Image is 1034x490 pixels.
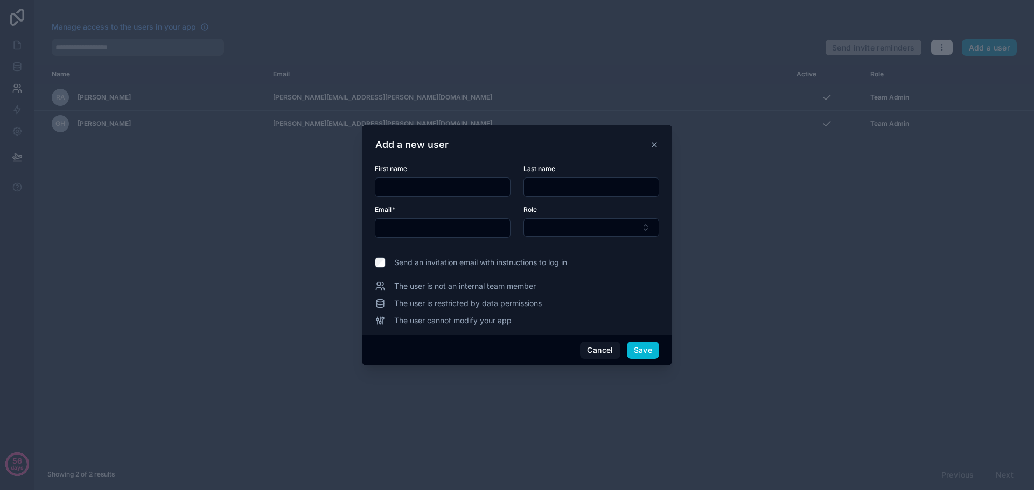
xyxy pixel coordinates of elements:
span: Last name [523,165,555,173]
span: The user cannot modify your app [394,315,512,326]
button: Save [627,342,659,359]
h3: Add a new user [375,138,449,151]
span: Send an invitation email with instructions to log in [394,257,567,268]
button: Cancel [580,342,620,359]
span: The user is not an internal team member [394,281,536,292]
span: First name [375,165,407,173]
span: The user is restricted by data permissions [394,298,542,309]
input: Send an invitation email with instructions to log in [375,257,386,268]
span: Email [375,205,392,214]
button: Select Button [523,218,659,237]
span: Role [523,205,537,214]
